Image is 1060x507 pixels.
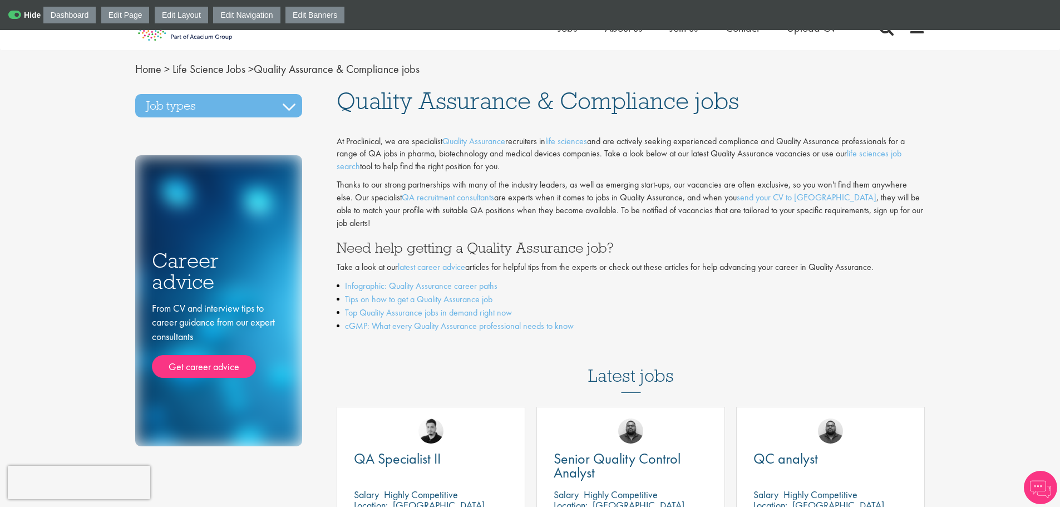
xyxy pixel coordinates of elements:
a: life sciences job search [337,147,901,172]
span: At Proclinical, we are specialist recruiters in and are actively seeking experienced compliance a... [337,135,905,173]
img: Ashley Bennett [618,419,643,444]
h3: Career advice [152,250,285,293]
span: Quality Assurance & Compliance jobs [135,62,420,76]
img: Ashley Bennett [818,419,843,444]
p: Thanks to our strong partnerships with many of the industry leaders, as well as emerging start-up... [337,179,925,229]
a: Edit Banners [285,7,344,23]
a: breadcrumb link to Life Science Jobs [172,62,245,76]
a: cGMP: What every Quality Assurance professional needs to know [345,320,574,332]
a: QC analyst [753,452,908,466]
h3: Job types [135,94,302,117]
p: Highly Competitive [384,488,458,501]
span: > [164,62,170,76]
p: Take a look at our articles for helpful tips from the experts or check out these articles for hel... [337,261,925,274]
span: Salary [753,488,778,501]
p: Highly Competitive [783,488,857,501]
a: Get career advice [152,355,256,378]
a: Edit Page [101,7,150,23]
a: QA recruitment consultants [402,191,494,203]
span: Senior Quality Control Analyst [554,449,681,482]
p: Highly Competitive [584,488,658,501]
span: QC analyst [753,449,818,468]
a: Tips on how to get a Quality Assurance job [345,293,492,305]
span: Salary [354,488,379,501]
span: QA Specialist II [354,449,441,468]
a: latest career advice [398,261,465,273]
a: breadcrumb link to Home [135,62,161,76]
a: Senior Quality Control Analyst [554,452,708,480]
a: Quality Assurance [442,135,505,147]
span: > [248,62,254,76]
img: Anderson Maldonado [418,419,443,444]
a: Top Quality Assurance jobs in demand right now [345,307,512,318]
a: Edit Layout [155,7,208,23]
span: Salary [554,488,579,501]
div: From CV and interview tips to career guidance from our expert consultants [152,301,285,378]
a: life sciences [545,135,587,147]
a: Infographic: Quality Assurance career paths [345,280,497,292]
img: Chatbot [1024,471,1057,504]
a: Dashboard [43,7,96,23]
a: Edit Navigation [213,7,280,23]
span: Quality Assurance & Compliance jobs [337,86,739,116]
a: QA Specialist II [354,452,508,466]
iframe: reCAPTCHA [8,466,150,499]
a: send your CV to [GEOGRAPHIC_DATA] [737,191,876,203]
h3: Need help getting a Quality Assurance job? [337,240,925,255]
h3: Latest jobs [588,338,674,393]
